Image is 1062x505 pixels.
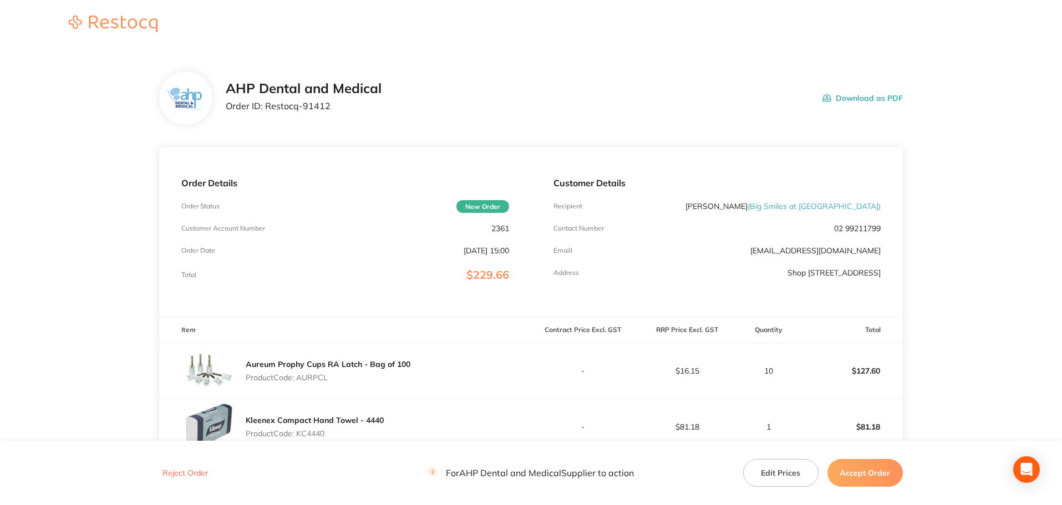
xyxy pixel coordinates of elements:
p: $81.18 [636,422,739,431]
span: $229.66 [466,268,509,282]
p: Product Code: KC4440 [246,429,384,438]
span: New Order [456,200,509,213]
a: [EMAIL_ADDRESS][DOMAIN_NAME] [750,246,881,256]
a: Restocq logo [58,16,169,34]
span: ( Big Smiles at [GEOGRAPHIC_DATA] ) [748,201,881,211]
p: Customer Account Number [181,225,265,232]
p: $16.15 [636,366,739,375]
p: 1 [740,422,798,431]
button: Edit Prices [743,459,819,487]
button: Download as PDF [822,81,903,115]
a: Aureum Prophy Cups RA Latch - Bag of 100 [246,359,410,369]
p: - [532,422,635,431]
p: Total [181,271,196,279]
p: Address [553,269,579,277]
img: cXc4ZDc3cQ [181,343,237,399]
img: cHFreDJrNw [181,399,237,455]
th: Quantity [739,317,799,343]
p: 2361 [491,224,509,233]
p: Shop [STREET_ADDRESS] [787,268,881,277]
th: Total [799,317,903,343]
p: - [532,366,635,375]
a: Kleenex Compact Hand Towel - 4440 [246,415,384,425]
img: Restocq logo [58,16,169,32]
p: Order ID: Restocq- 91412 [226,101,382,111]
h2: AHP Dental and Medical [226,81,382,96]
p: For AHP Dental and Medical Supplier to action [428,468,634,478]
th: RRP Price Excl. GST [635,317,739,343]
th: Item [159,317,531,343]
p: Emaill [553,247,572,254]
p: $81.18 [799,414,902,440]
p: [DATE] 15:00 [464,246,509,255]
p: Order Status [181,202,220,210]
p: 02 99211799 [834,224,881,233]
p: Product Code: AURPCL [246,373,410,382]
p: Order Date [181,247,215,254]
img: ZjN5bDlnNQ [168,88,204,109]
p: Contact Number [553,225,604,232]
button: Accept Order [827,459,903,487]
div: Open Intercom Messenger [1013,456,1040,483]
p: [PERSON_NAME] [685,202,881,211]
p: Customer Details [553,178,881,188]
p: Recipient [553,202,582,210]
p: $127.60 [799,358,902,384]
p: 10 [740,366,798,375]
th: Contract Price Excl. GST [531,317,636,343]
p: Order Details [181,178,509,188]
button: Reject Order [159,468,211,478]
